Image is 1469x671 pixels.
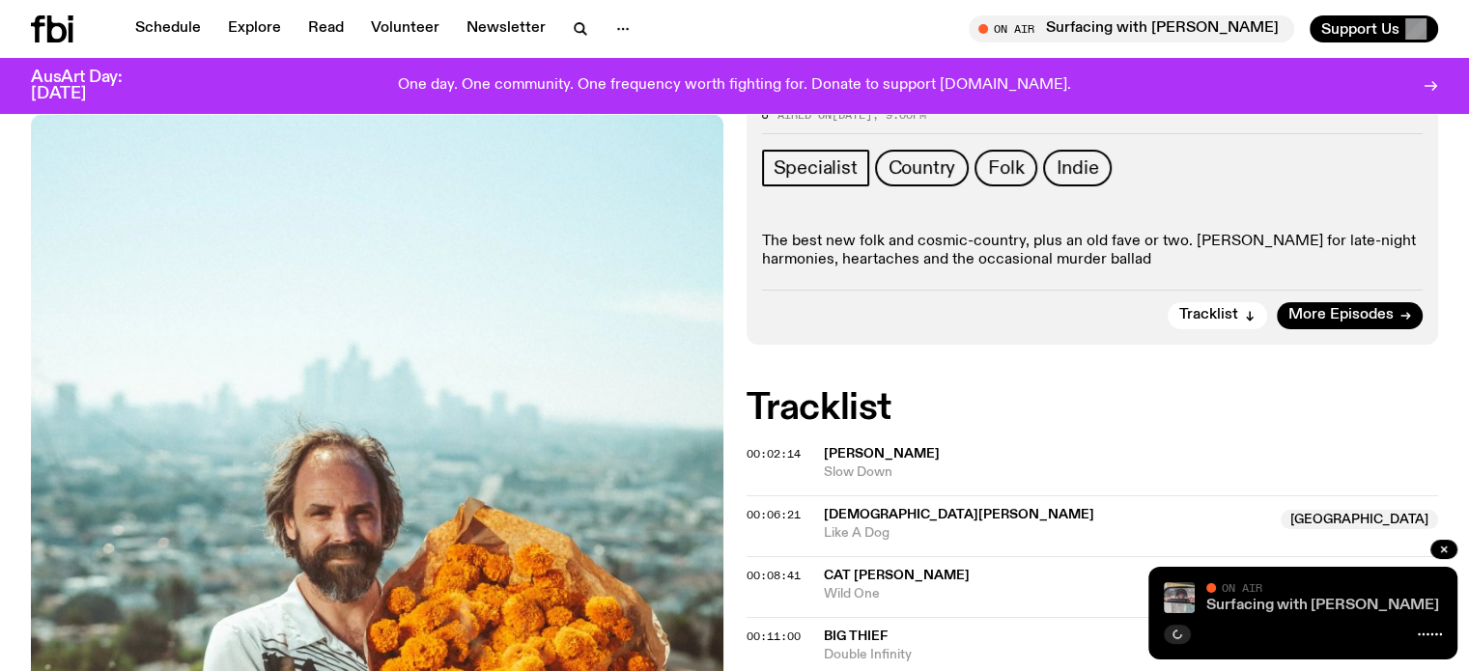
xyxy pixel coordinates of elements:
[31,70,155,102] h3: AusArt Day: [DATE]
[824,585,1439,603] span: Wild One
[1277,302,1423,329] a: More Episodes
[824,447,940,461] span: [PERSON_NAME]
[1321,20,1399,38] span: Support Us
[398,77,1071,95] p: One day. One community. One frequency worth fighting for. Donate to support [DOMAIN_NAME].
[1043,150,1112,186] a: Indie
[824,508,1094,521] span: [DEMOGRAPHIC_DATA][PERSON_NAME]
[216,15,293,42] a: Explore
[747,571,801,581] button: 00:08:41
[875,150,970,186] a: Country
[824,569,970,582] span: Cat [PERSON_NAME]
[832,107,872,123] span: [DATE]
[1310,15,1438,42] button: Support Us
[824,463,1439,482] span: Slow Down
[1206,598,1439,613] a: Surfacing with [PERSON_NAME]
[1168,302,1267,329] button: Tracklist
[762,233,1424,269] p: The best new folk and cosmic-country, plus an old fave or two. [PERSON_NAME] for late-night harmo...
[1281,510,1438,529] span: [GEOGRAPHIC_DATA]
[747,510,801,520] button: 00:06:21
[889,157,956,179] span: Country
[747,449,801,460] button: 00:02:14
[359,15,451,42] a: Volunteer
[747,568,801,583] span: 00:08:41
[1288,308,1394,322] span: More Episodes
[455,15,557,42] a: Newsletter
[747,446,801,461] span: 00:02:14
[747,631,801,642] button: 00:11:00
[297,15,355,42] a: Read
[872,107,926,123] span: , 9:00pm
[1222,581,1262,594] span: On Air
[747,629,801,644] span: 00:11:00
[824,524,1270,543] span: Like A Dog
[988,157,1024,179] span: Folk
[747,507,801,522] span: 00:06:21
[1179,308,1238,322] span: Tracklist
[774,157,858,179] span: Specialist
[975,150,1037,186] a: Folk
[747,391,1439,426] h2: Tracklist
[762,150,869,186] a: Specialist
[777,107,832,123] span: Aired on
[1057,157,1098,179] span: Indie
[824,646,1439,664] span: Double Infinity
[824,629,888,643] span: Big Thief
[969,15,1294,42] button: On AirSurfacing with [PERSON_NAME]
[124,15,212,42] a: Schedule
